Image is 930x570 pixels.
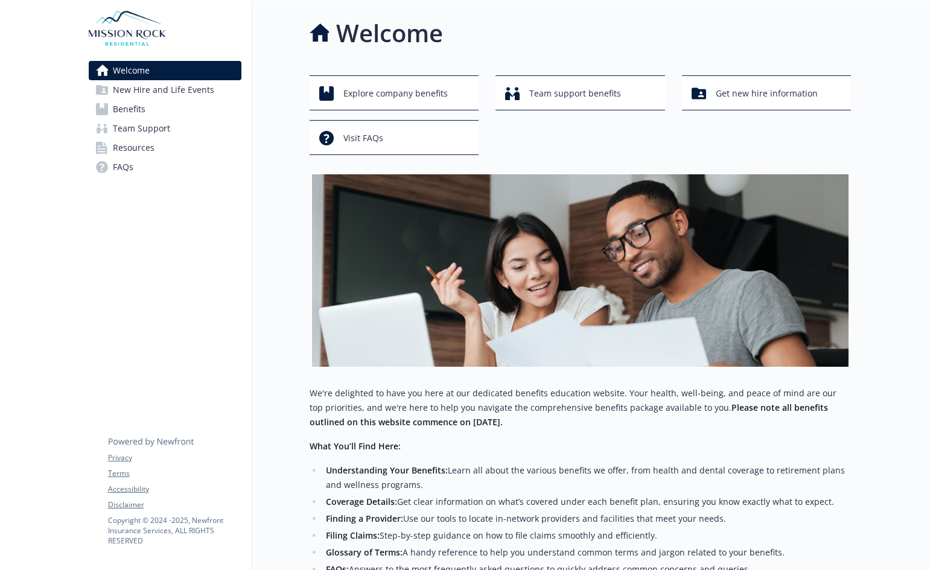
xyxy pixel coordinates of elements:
[310,440,401,452] strong: What You’ll Find Here:
[113,61,150,80] span: Welcome
[326,530,380,541] strong: Filing Claims:
[113,80,214,100] span: New Hire and Life Events
[682,75,852,110] button: Get new hire information
[326,513,403,524] strong: Finding a Provider:
[310,120,479,155] button: Visit FAQs
[108,484,241,495] a: Accessibility
[323,463,852,492] li: Learn all about the various benefits we offer, from health and dental coverage to retirement plan...
[108,468,241,479] a: Terms
[89,61,241,80] a: Welcome
[326,464,448,476] strong: Understanding Your Benefits:
[326,496,397,507] strong: Coverage Details:
[326,546,403,558] strong: Glossary of Terms:
[336,15,443,51] h1: Welcome
[89,100,241,119] a: Benefits
[113,138,154,157] span: Resources
[89,80,241,100] a: New Hire and Life Events
[529,82,621,105] span: Team support benefits
[323,528,852,543] li: Step-by-step guidance on how to file claims smoothly and efficiently.
[108,499,241,510] a: Disclaimer
[323,511,852,526] li: Use our tools to locate in-network providers and facilities that meet your needs.
[89,157,241,177] a: FAQs
[108,515,241,546] p: Copyright © 2024 - 2025 , Newfront Insurance Services, ALL RIGHTS RESERVED
[323,545,852,560] li: A handy reference to help you understand common terms and jargon related to your benefits.
[323,495,852,509] li: Get clear information on what’s covered under each benefit plan, ensuring you know exactly what t...
[716,82,818,105] span: Get new hire information
[343,82,448,105] span: Explore company benefits
[113,157,133,177] span: FAQs
[108,452,241,463] a: Privacy
[89,119,241,138] a: Team Support
[310,386,852,429] p: We're delighted to have you here at our dedicated benefits education website. Your health, well-b...
[113,119,170,138] span: Team Support
[89,138,241,157] a: Resources
[343,127,383,150] span: Visit FAQs
[310,75,479,110] button: Explore company benefits
[113,100,145,119] span: Benefits
[495,75,665,110] button: Team support benefits
[312,174,849,367] img: overview page banner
